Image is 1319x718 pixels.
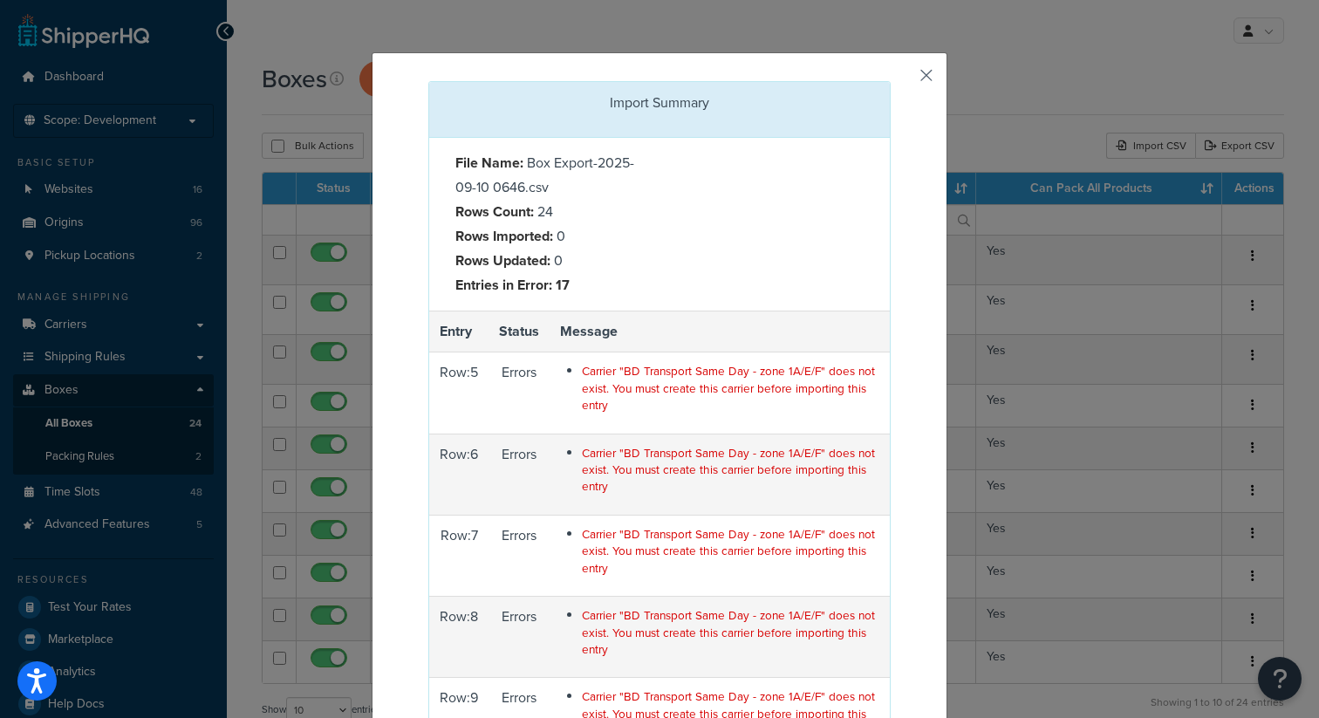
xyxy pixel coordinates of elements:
[455,153,523,173] strong: File Name:
[582,444,875,496] span: Carrier "BD Transport Same Day - zone 1A/E/F" does not exist. You must create this carrier before...
[429,515,489,596] td: Row: 7
[455,275,570,295] strong: Entries in Error: 17
[550,311,890,352] th: Message
[489,311,550,352] th: Status
[455,226,553,246] strong: Rows Imported:
[429,311,489,352] th: Entry
[489,352,550,434] td: Errors
[582,362,875,414] span: Carrier "BD Transport Same Day - zone 1A/E/F" does not exist. You must create this carrier before...
[489,597,550,678] td: Errors
[429,434,489,515] td: Row: 6
[582,606,875,658] span: Carrier "BD Transport Same Day - zone 1A/E/F" does not exist. You must create this carrier before...
[429,597,489,678] td: Row: 8
[429,352,489,434] td: Row: 5
[455,202,534,222] strong: Rows Count:
[442,95,877,111] h3: Import Summary
[489,515,550,596] td: Errors
[442,151,659,297] div: Box Export-2025-09-10 0646.csv 24 0 0
[455,250,550,270] strong: Rows Updated:
[582,525,875,577] span: Carrier "BD Transport Same Day - zone 1A/E/F" does not exist. You must create this carrier before...
[489,434,550,515] td: Errors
